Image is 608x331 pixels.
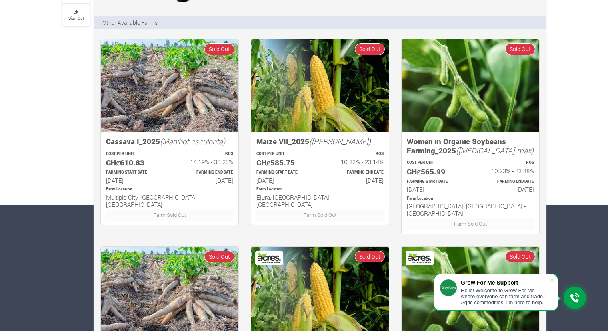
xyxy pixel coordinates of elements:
h5: Women in Organic Soybeans Farming_2025 [407,137,534,155]
h6: Multiple City, [GEOGRAPHIC_DATA] - [GEOGRAPHIC_DATA] [106,194,233,208]
h5: GHȼ585.75 [256,158,313,168]
span: Sold Out [505,251,535,262]
div: Grow For Me Support [461,279,550,286]
h5: GHȼ610.83 [106,158,162,168]
p: Estimated Farming End Date [327,170,384,176]
h5: GHȼ565.99 [407,167,463,176]
p: Other Available Farms [102,18,158,27]
p: ROS [327,151,384,157]
p: Estimated Farming Start Date [407,179,463,185]
a: Sign Out [62,4,90,26]
p: Estimated Farming Start Date [106,170,162,176]
h5: Cassava I_2025 [106,137,233,146]
img: Acres Nano [407,252,432,264]
img: growforme image [101,39,238,132]
img: Acres Nano [256,252,282,264]
p: Estimated Farming Start Date [256,170,313,176]
h6: [GEOGRAPHIC_DATA], [GEOGRAPHIC_DATA] - [GEOGRAPHIC_DATA] [407,202,534,217]
h6: [DATE] [177,177,233,184]
h6: [DATE] [106,177,162,184]
img: growforme image [402,39,539,132]
small: Sign Out [68,15,84,21]
h5: Maize VII_2025 [256,137,384,146]
i: ([MEDICAL_DATA] max) [456,145,534,155]
p: Location of Farm [106,186,233,192]
img: growforme image [251,39,389,132]
p: Estimated Farming End Date [177,170,233,176]
h6: [DATE] [478,186,534,193]
h6: 10.23% - 23.48% [478,167,534,174]
i: (Manihot esculenta) [160,136,225,146]
span: Sold Out [204,43,234,55]
h6: Ejura, [GEOGRAPHIC_DATA] - [GEOGRAPHIC_DATA] [256,194,384,208]
p: Estimated Farming End Date [478,179,534,185]
p: COST PER UNIT [256,151,313,157]
h6: [DATE] [407,186,463,193]
h6: [DATE] [256,177,313,184]
span: Sold Out [505,43,535,55]
h6: 10.82% - 23.14% [327,158,384,165]
span: Sold Out [355,43,385,55]
span: Sold Out [355,251,385,262]
p: ROS [478,160,534,166]
p: Location of Farm [407,196,534,202]
p: ROS [177,151,233,157]
span: Sold Out [204,251,234,262]
h6: 14.19% - 30.23% [177,158,233,165]
i: ([PERSON_NAME]) [309,136,371,146]
p: COST PER UNIT [407,160,463,166]
p: Location of Farm [256,186,384,192]
h6: [DATE] [327,177,384,184]
div: Hello! Welcome to Grow For Me where everyone can farm and trade Agric commodities. I'm here to help. [461,287,550,305]
p: COST PER UNIT [106,151,162,157]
